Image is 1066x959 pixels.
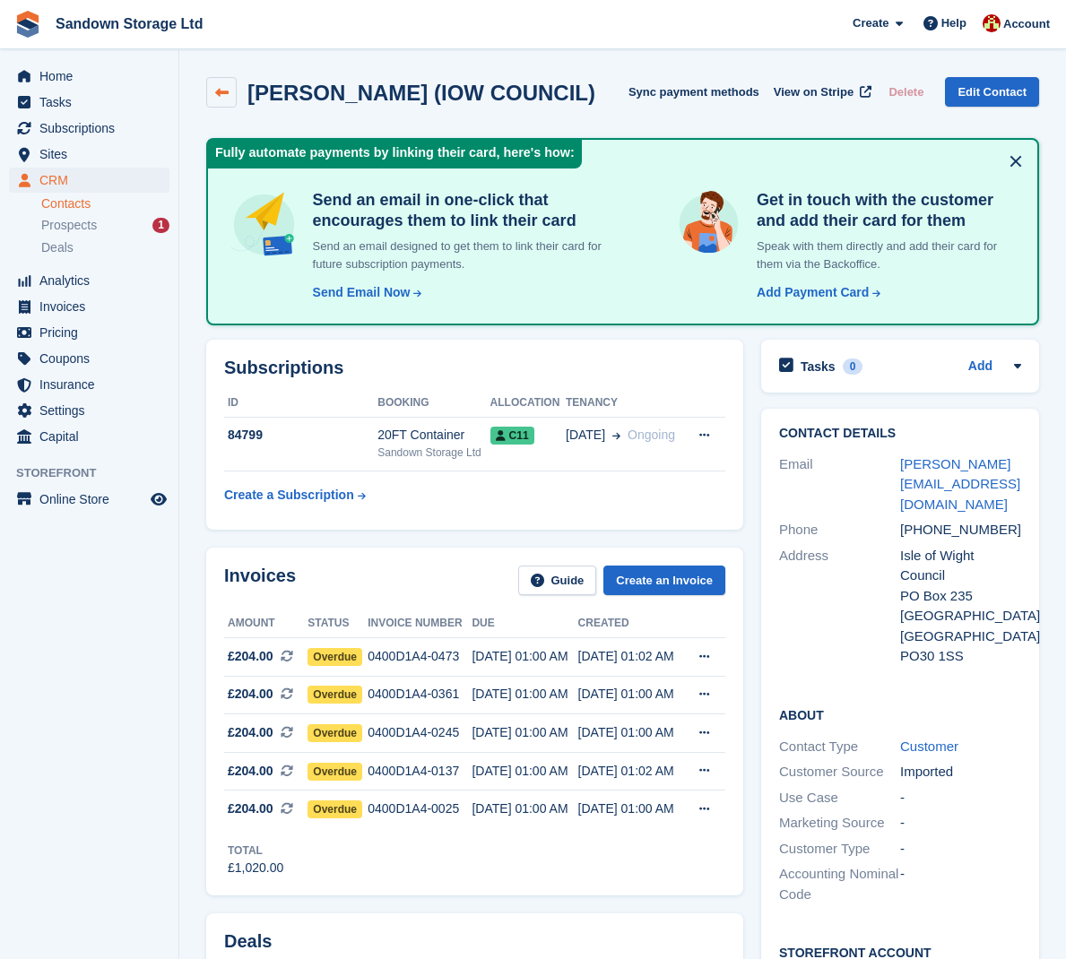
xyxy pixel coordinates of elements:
div: - [900,813,1021,834]
div: Accounting Nominal Code [779,864,900,904]
div: [GEOGRAPHIC_DATA] [900,606,1021,626]
a: menu [9,294,169,319]
div: 20FT Container [377,426,490,445]
span: Home [39,64,147,89]
span: Pricing [39,320,147,345]
div: Address [779,546,900,667]
th: ID [224,389,377,418]
div: [DATE] 01:00 AM [578,723,684,742]
div: 0400D1A4-0245 [368,723,472,742]
div: [DATE] 01:00 AM [472,762,577,781]
a: Prospects 1 [41,216,169,235]
span: [DATE] [566,426,605,445]
div: - [900,839,1021,860]
div: 0400D1A4-0361 [368,685,472,704]
a: menu [9,90,169,115]
div: [DATE] 01:00 AM [472,685,577,704]
span: Prospects [41,217,97,234]
div: [PHONE_NUMBER] [900,520,1021,540]
div: Phone [779,520,900,540]
div: Add Payment Card [757,283,869,302]
span: Coupons [39,346,147,371]
h2: Deals [224,931,272,952]
a: Guide [518,566,597,595]
div: PO Box 235 [900,586,1021,607]
div: Fully automate payments by linking their card, here's how: [208,140,582,168]
h2: Subscriptions [224,358,725,378]
th: Tenancy [566,389,684,418]
span: £204.00 [228,685,273,704]
h2: About [779,705,1021,723]
a: menu [9,346,169,371]
span: C11 [490,427,534,445]
span: Overdue [308,800,362,818]
div: Sandown Storage Ltd [377,445,490,461]
span: Overdue [308,648,362,666]
h2: Tasks [801,359,836,375]
img: get-in-touch-e3e95b6451f4e49772a6039d3abdde126589d6f45a760754adfa51be33bf0f70.svg [675,190,742,257]
span: £204.00 [228,647,273,666]
span: Online Store [39,487,147,512]
span: £204.00 [228,762,273,781]
div: [DATE] 01:00 AM [472,647,577,666]
div: 0400D1A4-0025 [368,799,472,818]
th: Created [578,609,684,638]
div: Contact Type [779,737,900,757]
div: [DATE] 01:02 AM [578,762,684,781]
span: Overdue [308,724,362,742]
div: 0400D1A4-0137 [368,762,472,781]
a: menu [9,168,169,193]
div: [GEOGRAPHIC_DATA] [900,626,1021,647]
a: View on Stripe [767,77,875,107]
div: Total [228,842,283,859]
span: Sites [39,142,147,167]
span: Analytics [39,268,147,293]
span: Capital [39,424,147,449]
span: Account [1003,15,1050,33]
a: menu [9,142,169,167]
span: Insurance [39,372,147,397]
div: Customer Source [779,762,900,782]
a: Customer [900,739,958,754]
a: [PERSON_NAME][EMAIL_ADDRESS][DOMAIN_NAME] [900,456,1020,512]
span: Help [941,14,966,32]
a: Edit Contact [945,77,1039,107]
div: Marketing Source [779,813,900,834]
div: Use Case [779,788,900,808]
a: menu [9,64,169,89]
a: Preview store [148,488,169,510]
a: Sandown Storage Ltd [48,9,210,39]
span: Invoices [39,294,147,319]
th: Amount [224,609,308,638]
button: Delete [881,77,931,107]
div: [DATE] 01:00 AM [472,723,577,742]
div: [DATE] 01:00 AM [472,799,577,818]
span: Settings [39,398,147,423]
th: Due [472,609,577,638]
div: 84799 [224,426,377,445]
span: Tasks [39,90,147,115]
a: Add Payment Card [750,283,882,302]
th: Status [308,609,368,638]
div: Customer Type [779,839,900,860]
div: Isle of Wight Council [900,546,1021,586]
p: Send an email designed to get them to link their card for future subscription payments. [306,238,604,272]
div: [DATE] 01:00 AM [578,799,684,818]
div: £1,020.00 [228,859,283,877]
span: £204.00 [228,723,273,742]
span: Ongoing [628,428,675,442]
h4: Send an email in one-click that encourages them to link their card [306,190,604,230]
a: menu [9,320,169,345]
img: send-email-b5881ef4c8f827a638e46e229e590028c7e36e3a6c99d2365469aff88783de13.svg [230,190,299,259]
div: 1 [152,218,169,233]
a: menu [9,424,169,449]
div: - [900,788,1021,808]
a: menu [9,116,169,141]
div: Email [779,454,900,515]
th: Allocation [490,389,566,418]
th: Invoice number [368,609,472,638]
p: Speak with them directly and add their card for them via the Backoffice. [750,238,1016,272]
div: - [900,864,1021,904]
a: menu [9,398,169,423]
h2: [PERSON_NAME] (IOW COUNCIL) [247,81,595,105]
